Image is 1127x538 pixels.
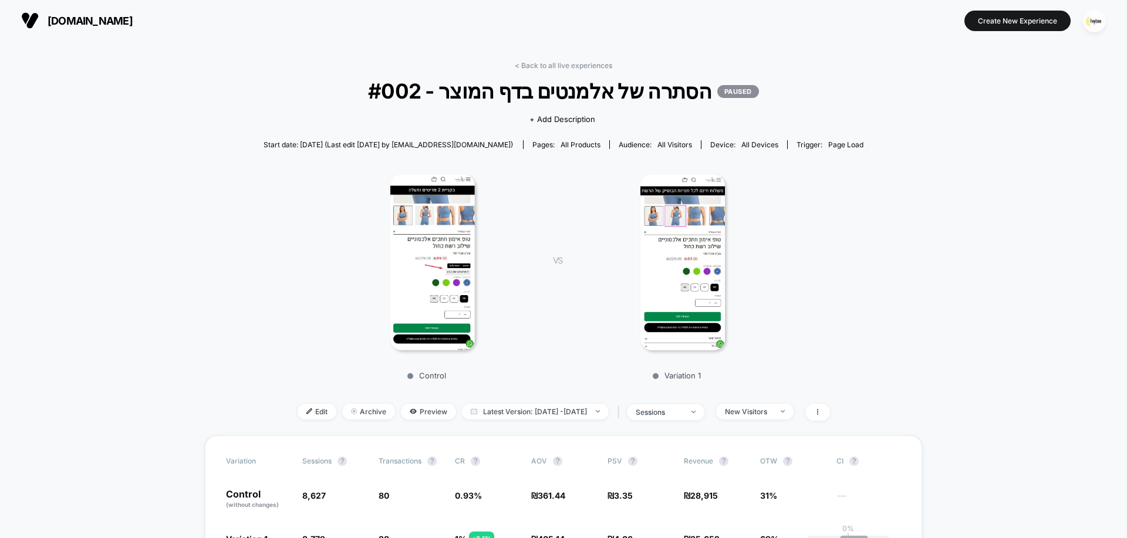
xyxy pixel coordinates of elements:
[842,524,854,533] p: 0%
[717,85,759,98] p: PAUSED
[797,140,863,149] div: Trigger:
[21,12,39,29] img: Visually logo
[608,490,633,500] span: ₪
[529,114,595,126] span: + Add Description
[532,140,600,149] div: Pages:
[471,408,477,414] img: calendar
[657,140,692,149] span: All Visitors
[690,490,718,500] span: 28,915
[1079,9,1109,33] button: ppic
[462,404,609,419] span: Latest Version: [DATE] - [DATE]
[293,79,834,103] span: #002 - הסתרה של אלמנטים בדף המוצר
[596,410,600,412] img: end
[608,456,622,465] span: PSV
[719,456,728,466] button: ?
[553,255,562,265] span: VS
[760,456,825,466] span: OTW
[636,408,683,417] div: sessions
[515,61,612,70] a: < Back to all live experiences
[18,11,136,30] button: [DOMAIN_NAME]
[455,490,482,500] span: 0.93 %
[427,456,437,466] button: ?
[351,408,357,414] img: end
[298,404,336,419] span: Edit
[226,489,291,509] p: Control
[390,174,475,350] img: Control main
[338,456,347,466] button: ?
[1083,9,1106,32] img: ppic
[781,410,785,412] img: end
[302,456,332,465] span: Sessions
[561,140,600,149] span: all products
[306,408,312,414] img: edit
[684,456,713,465] span: Revenue
[531,456,547,465] span: AOV
[574,371,780,380] p: Variation 1
[849,456,859,466] button: ?
[553,456,562,466] button: ?
[471,456,480,466] button: ?
[836,456,901,466] span: CI
[701,140,787,149] span: Device:
[964,11,1071,31] button: Create New Experience
[538,490,565,500] span: 361.44
[48,15,133,27] span: [DOMAIN_NAME]
[302,490,326,500] span: 8,627
[379,456,421,465] span: Transactions
[691,411,696,413] img: end
[741,140,778,149] span: all devices
[725,407,772,416] div: New Visitors
[760,490,777,500] span: 31%
[615,404,627,421] span: |
[614,490,633,500] span: 3.35
[226,501,279,508] span: (without changes)
[828,140,863,149] span: Page Load
[619,140,692,149] div: Audience:
[684,490,718,500] span: ₪
[379,490,389,500] span: 80
[836,492,901,509] span: ---
[226,456,291,466] span: Variation
[628,456,637,466] button: ?
[264,140,513,149] span: Start date: [DATE] (Last edit [DATE] by [EMAIL_ADDRESS][DOMAIN_NAME])
[531,490,565,500] span: ₪
[455,456,465,465] span: CR
[324,371,529,380] p: Control
[783,456,792,466] button: ?
[640,174,725,350] img: Variation 1 main
[342,404,395,419] span: Archive
[401,404,456,419] span: Preview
